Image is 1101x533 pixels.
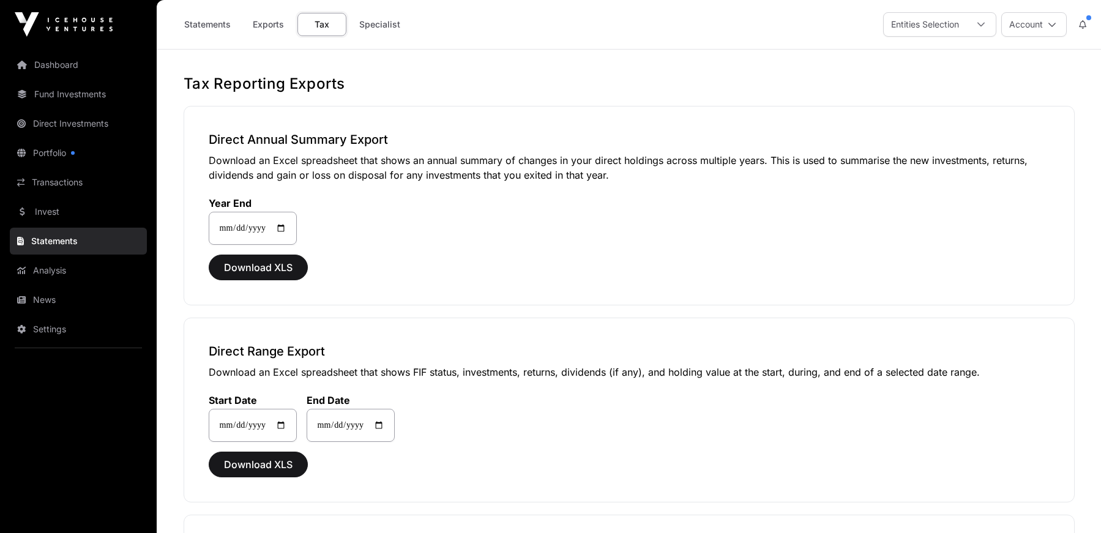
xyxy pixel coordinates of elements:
a: Analysis [10,257,147,284]
a: Portfolio [10,140,147,166]
a: Statements [176,13,239,36]
a: Transactions [10,169,147,196]
span: Download XLS [224,260,293,275]
h3: Direct Range Export [209,343,1050,360]
a: News [10,286,147,313]
p: Download an Excel spreadsheet that shows FIF status, investments, returns, dividends (if any), an... [209,365,1050,379]
a: Specialist [351,13,408,36]
a: Settings [10,316,147,343]
a: Tax [297,13,346,36]
a: Statements [10,228,147,255]
a: Exports [244,13,293,36]
a: Dashboard [10,51,147,78]
button: Account [1001,12,1067,37]
label: End Date [307,394,395,406]
label: Year End [209,197,297,209]
label: Start Date [209,394,297,406]
div: Entities Selection [884,13,966,36]
span: Download XLS [224,457,293,472]
img: Icehouse Ventures Logo [15,12,113,37]
h3: Direct Annual Summary Export [209,131,1050,148]
a: Fund Investments [10,81,147,108]
a: Invest [10,198,147,225]
button: Download XLS [209,452,308,477]
a: Direct Investments [10,110,147,137]
button: Download XLS [209,255,308,280]
p: Download an Excel spreadsheet that shows an annual summary of changes in your direct holdings acr... [209,153,1050,182]
h1: Tax Reporting Exports [184,74,1075,94]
